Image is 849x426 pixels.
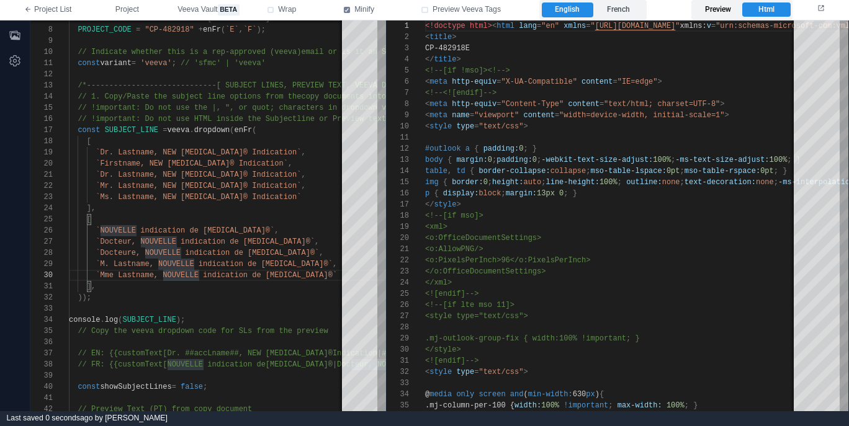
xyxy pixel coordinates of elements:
[78,383,100,391] span: const
[425,245,483,254] span: <o:AllowPNG/>
[479,167,550,175] span: border-collapse:
[564,22,586,30] span: xmlns
[30,180,53,192] div: 22
[425,156,443,164] span: body
[680,22,707,30] span: xmlns:
[425,66,510,75] span: <!--[if !mso]><!-->
[425,100,429,109] span: <
[140,59,171,68] span: 'veeva'
[568,100,600,109] span: content
[501,100,564,109] span: "Content-Type"
[278,4,296,16] span: Wrap
[604,100,720,109] span: "text/html; charset=UTF-8"
[301,182,305,190] span: ,
[301,148,305,157] span: ,
[483,178,488,187] span: 0
[387,154,409,166] div: 13
[524,144,528,153] span: ;
[172,383,176,391] span: =
[387,322,409,333] div: 28
[425,144,461,153] span: #outlook
[30,292,53,303] div: 32
[96,159,288,168] span: `Firstname, NEW [MEDICAL_DATA]® Indication`
[78,104,301,112] span: // !important: Do not use the |, ", or quot; chara
[667,167,680,175] span: 0pt
[425,189,429,198] span: p
[524,368,528,376] span: >
[333,260,337,268] span: ,
[457,390,475,399] span: only
[30,236,53,247] div: 27
[591,22,595,30] span: "
[452,78,496,86] span: http-equiv
[315,237,319,246] span: ,
[474,111,519,120] span: "viewport"
[387,366,409,378] div: 32
[425,368,429,376] span: <
[524,178,542,187] span: auto
[30,158,53,169] div: 20
[96,148,301,157] span: `Dr. Lastname, NEW [MEDICAL_DATA]® Indication`
[30,102,53,113] div: 15
[425,345,461,354] span: </style>
[387,389,409,400] div: 34
[425,357,478,365] span: <![endif]-->
[694,2,742,17] label: Preview
[425,256,590,265] span: <o:PixelsPerInch>96</o:PixelsPerInch>
[586,22,591,30] span: =
[541,156,653,164] span: -webkit-text-size-adjust:
[239,25,243,34] span: ,
[600,100,604,109] span: =
[387,43,409,54] div: 3
[474,144,478,153] span: {
[756,178,774,187] span: none
[425,234,541,242] span: <o:OfficeDocumentSettings>
[78,293,91,302] span: ));
[301,81,524,90] span: EVIEW TEXT, VEEVA DROPDOWNS ]---------------------
[96,237,315,246] span: `Docteur, NOUVELLE indication de [MEDICAL_DATA]®`
[387,355,409,366] div: 31
[387,378,409,389] div: 33
[30,136,53,147] div: 18
[685,167,760,175] span: mso-table-rspace:
[78,349,332,358] span: // EN: {{customText[Dr. ##accLname##, NEW [MEDICAL_DATA]®
[465,144,470,153] span: a
[319,249,323,257] span: ,
[425,290,478,298] span: <![endif]-->
[78,115,297,123] span: // !important: Do not use HTML inside the Subject
[78,25,131,34] span: PROJECT_CODE
[199,270,200,281] textarea: Editor content;Press Alt+F1 for Accessibility Options.
[163,126,167,135] span: =
[474,122,478,131] span: =
[387,20,409,32] div: 1
[541,178,546,187] span: ;
[425,211,483,220] span: <!--[if mso]>
[218,4,240,16] span: beta
[30,125,53,136] div: 17
[30,337,53,348] div: 36
[387,300,409,311] div: 26
[96,249,319,257] span: `Docteure, NOUVELLE indication de [MEDICAL_DATA]®`
[429,368,452,376] span: style
[100,59,131,68] span: variant
[30,370,53,381] div: 39
[387,166,409,177] div: 14
[387,132,409,143] div: 11
[87,204,96,213] span: ],
[492,156,496,164] span: ;
[30,192,53,203] div: 23
[434,200,457,209] span: style
[519,22,537,30] span: lang
[243,25,257,34] span: `F`
[30,303,53,314] div: 33
[387,277,409,288] div: 24
[181,383,203,391] span: false
[425,200,434,209] span: </
[591,167,667,175] span: mso-table-lspace:
[711,22,716,30] span: =
[96,260,333,268] span: `M. Lastname, NOUVELLE indication de [MEDICAL_DATA]®`
[425,55,434,64] span: </
[501,78,577,86] span: "X-UA-Compatible"
[354,4,374,16] span: Minify
[492,22,496,30] span: <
